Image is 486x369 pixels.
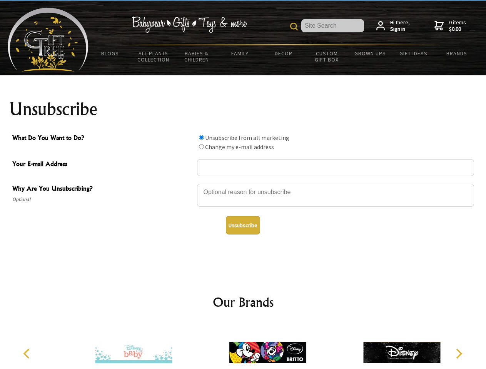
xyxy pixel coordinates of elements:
[199,135,204,140] input: What Do You Want to Do?
[434,19,466,33] a: 0 items$0.00
[19,345,36,362] button: Previous
[376,19,410,33] a: Hi there,Sign in
[290,23,298,30] img: product search
[348,45,392,61] a: Grown Ups
[15,293,471,311] h2: Our Brands
[449,26,466,33] strong: $0.00
[205,134,289,141] label: Unsubscribe from all marketing
[305,45,349,68] a: Custom Gift Box
[449,19,466,33] span: 0 items
[390,26,410,33] strong: Sign in
[12,195,193,204] span: Optional
[132,45,175,68] a: All Plants Collection
[205,143,274,151] label: Change my e-mail address
[450,345,467,362] button: Next
[392,45,435,61] a: Gift Ideas
[132,17,247,33] img: Babywear - Gifts - Toys & more
[199,144,204,149] input: What Do You Want to Do?
[197,184,474,207] textarea: Why Are You Unsubscribing?
[390,19,410,33] span: Hi there,
[219,45,262,61] a: Family
[197,159,474,176] input: Your E-mail Address
[89,45,132,61] a: BLOGS
[435,45,479,61] a: Brands
[9,100,477,118] h1: Unsubscribe
[8,8,89,71] img: Babyware - Gifts - Toys and more...
[12,184,193,195] span: Why Are You Unsubscribing?
[226,216,260,234] button: Unsubscribe
[12,159,193,170] span: Your E-mail Address
[175,45,219,68] a: Babies & Children
[301,19,364,32] input: Site Search
[12,133,193,144] span: What Do You Want to Do?
[262,45,305,61] a: Decor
